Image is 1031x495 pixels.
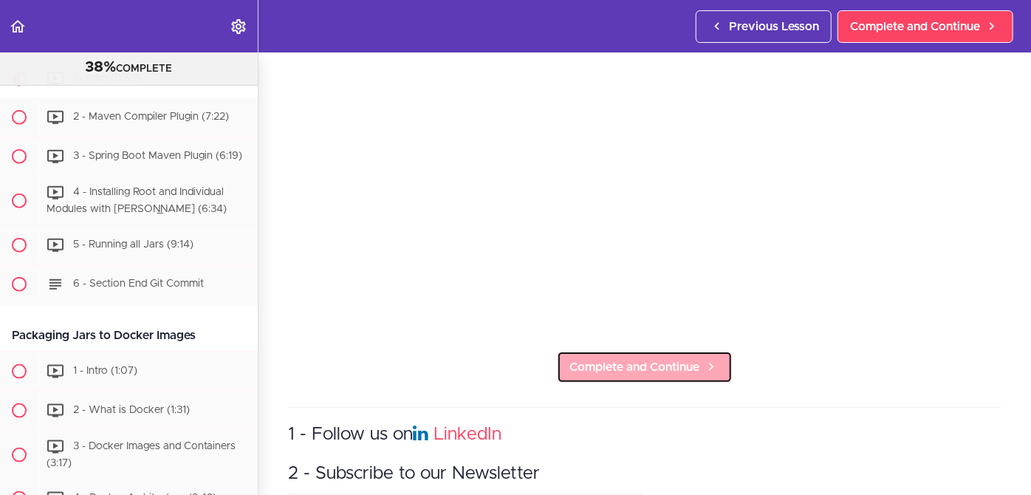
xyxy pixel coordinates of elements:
[838,10,1013,43] a: Complete and Continue
[73,405,190,415] span: 2 - What is Docker (1:31)
[47,187,227,214] span: 4 - Installing Root and Individual Modules with [PERSON_NAME] (6:34)
[288,423,1001,447] h3: 1 - Follow us on
[73,366,137,376] span: 1 - Intro (1:07)
[850,18,980,35] span: Complete and Continue
[569,358,699,376] span: Complete and Continue
[434,426,501,443] a: LinkedIn
[73,112,229,122] span: 2 - Maven Compiler Plugin (7:22)
[47,441,236,468] span: 3 - Docker Images and Containers (3:17)
[288,462,1001,486] h3: 2 - Subscribe to our Newsletter
[86,60,117,75] span: 38%
[18,58,239,78] div: COMPLETE
[557,351,733,383] a: Complete and Continue
[9,18,27,35] svg: Back to course curriculum
[73,151,242,161] span: 3 - Spring Boot Maven Plugin (6:19)
[73,239,193,250] span: 5 - Running all Jars (9:14)
[729,18,819,35] span: Previous Lesson
[230,18,247,35] svg: Settings Menu
[696,10,832,43] a: Previous Lesson
[73,279,204,289] span: 6 - Section End Git Commit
